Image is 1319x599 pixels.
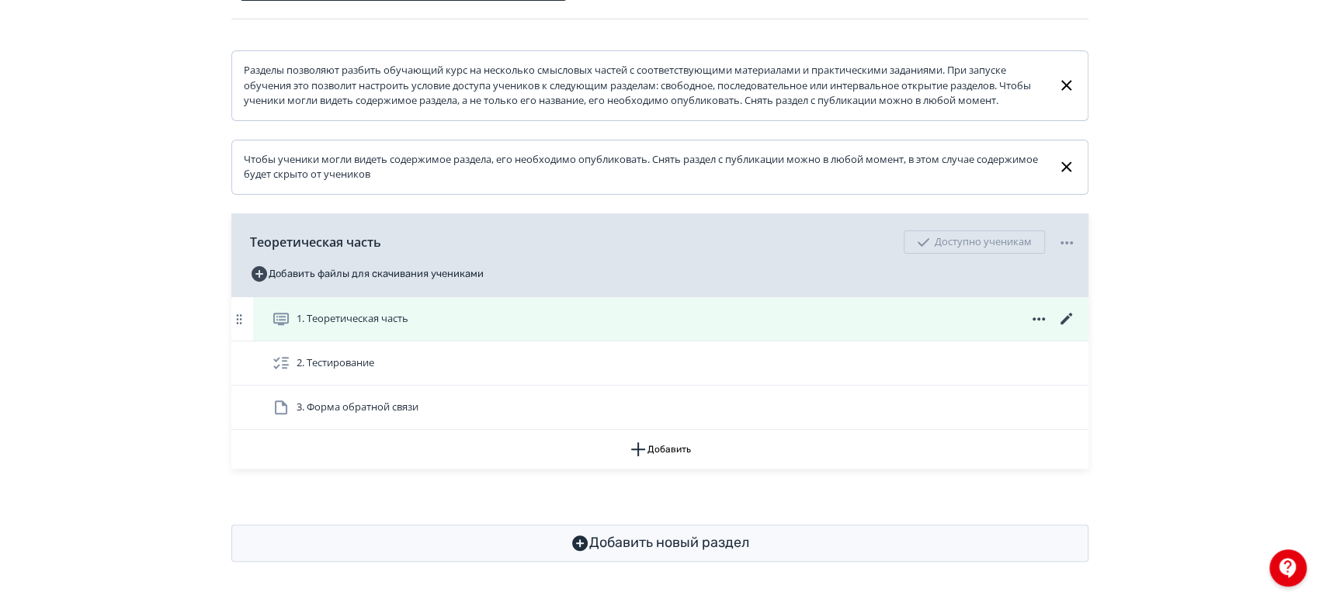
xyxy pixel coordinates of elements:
button: Добавить новый раздел [231,525,1088,562]
div: Чтобы ученики могли видеть содержимое раздела, его необходимо опубликовать. Снять раздел с публик... [244,152,1046,182]
span: 1. Теоретическая часть [297,311,408,327]
div: 3. Форма обратной связи [231,386,1088,430]
span: 3. Форма обратной связи [297,400,418,415]
div: Доступно ученикам [904,230,1045,254]
div: 2. Тестирование [231,341,1088,386]
button: Добавить файлы для скачивания учениками [250,261,484,286]
div: Разделы позволяют разбить обучающий курс на несколько смысловых частей с соответствующими материа... [244,63,1046,109]
span: Теоретическая часть [250,233,381,251]
button: Добавить [231,430,1088,469]
div: 1. Теоретическая часть [231,297,1088,341]
span: 2. Тестирование [297,355,374,371]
